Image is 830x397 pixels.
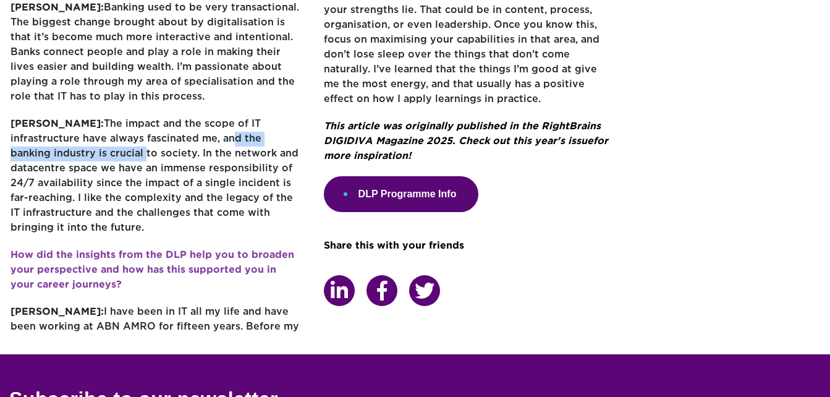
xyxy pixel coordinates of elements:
[11,119,104,129] strong: [PERSON_NAME]:
[11,117,300,248] p: The impact and the scope of IT infrastructure have always fascinated me, and the banking industry...
[324,176,478,212] a: DLP Programme Info
[11,3,104,12] strong: [PERSON_NAME]:
[324,122,601,146] strong: This article was originally published in the RightBrains DIGIDIVA Magazine 2025.
[324,137,608,161] strong: for more inspiration!
[459,137,593,146] a: Check out this year's issue
[11,1,300,117] p: Banking used to be very transactional. The biggest change brought about by digitalisation is that...
[11,250,294,289] strong: How did the insights from the DLP help you to broaden your perspective and how has this supported...
[11,307,104,317] strong: [PERSON_NAME]:
[324,241,464,250] span: Share this with your friends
